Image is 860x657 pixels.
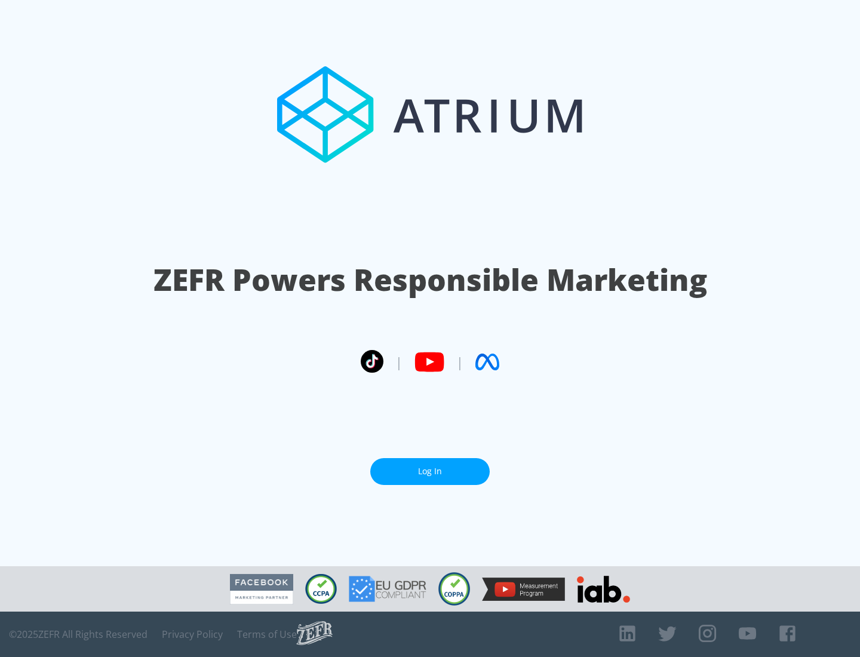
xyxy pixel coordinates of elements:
img: YouTube Measurement Program [482,578,565,601]
img: GDPR Compliant [349,576,426,602]
span: © 2025 ZEFR All Rights Reserved [9,628,148,640]
img: CCPA Compliant [305,574,337,604]
span: | [456,353,463,371]
h1: ZEFR Powers Responsible Marketing [153,259,707,300]
a: Log In [370,458,490,485]
img: COPPA Compliant [438,572,470,606]
a: Privacy Policy [162,628,223,640]
a: Terms of Use [237,628,297,640]
span: | [395,353,403,371]
img: IAB [577,576,630,603]
img: Facebook Marketing Partner [230,574,293,604]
